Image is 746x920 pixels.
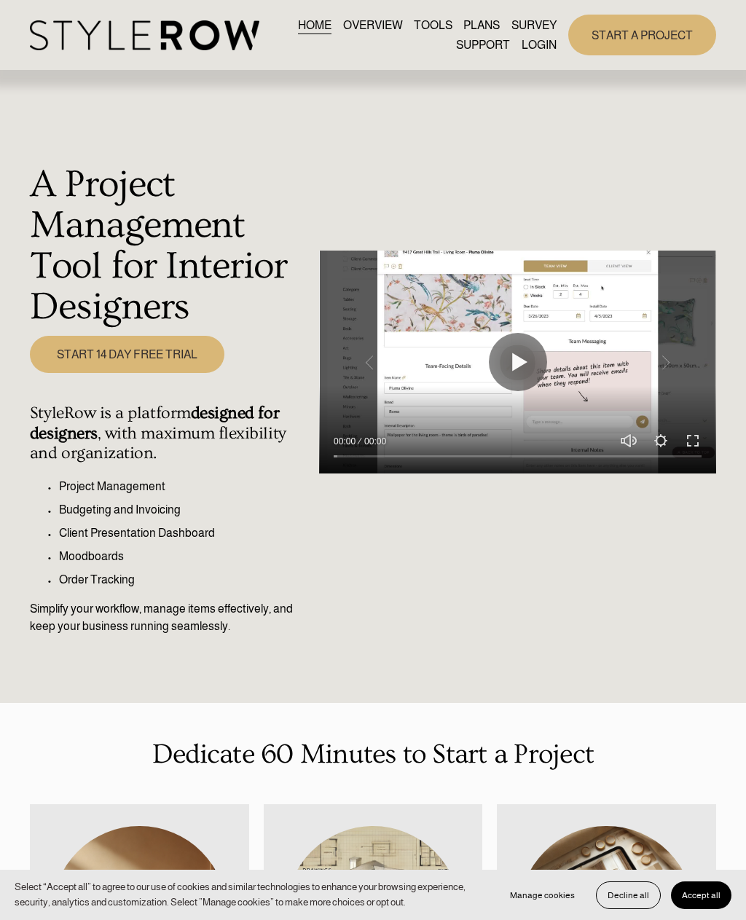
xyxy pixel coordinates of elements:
button: Manage cookies [499,881,586,909]
button: Decline all [596,881,661,909]
span: SUPPORT [456,36,510,54]
span: Manage cookies [510,890,575,900]
button: Play [489,333,547,391]
h4: StyleRow is a platform , with maximum flexibility and organization. [30,404,311,463]
a: START 14 DAY FREE TRIAL [30,336,224,374]
strong: designed for designers [30,404,283,442]
a: HOME [298,15,331,35]
span: Accept all [682,890,721,900]
p: Moodboards [59,548,311,565]
input: Seek [334,452,702,462]
a: START A PROJECT [568,15,716,55]
p: Client Presentation Dashboard [59,524,311,542]
a: folder dropdown [456,35,510,55]
img: StyleRow [30,20,259,50]
a: SURVEY [511,15,557,35]
p: Project Management [59,478,311,495]
a: PLANS [463,15,500,35]
span: Decline all [608,890,649,900]
p: Simplify your workflow, manage items effectively, and keep your business running seamlessly. [30,600,311,635]
h1: A Project Management Tool for Interior Designers [30,165,311,327]
p: Dedicate 60 Minutes to Start a Project [30,734,716,775]
a: TOOLS [414,15,452,35]
a: LOGIN [522,35,557,55]
p: Order Tracking [59,571,311,589]
button: Accept all [671,881,731,909]
p: Budgeting and Invoicing [59,501,311,519]
div: Current time [334,434,359,449]
p: Select “Accept all” to agree to our use of cookies and similar technologies to enhance your brows... [15,880,484,910]
a: OVERVIEW [343,15,403,35]
div: Duration [359,434,390,449]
